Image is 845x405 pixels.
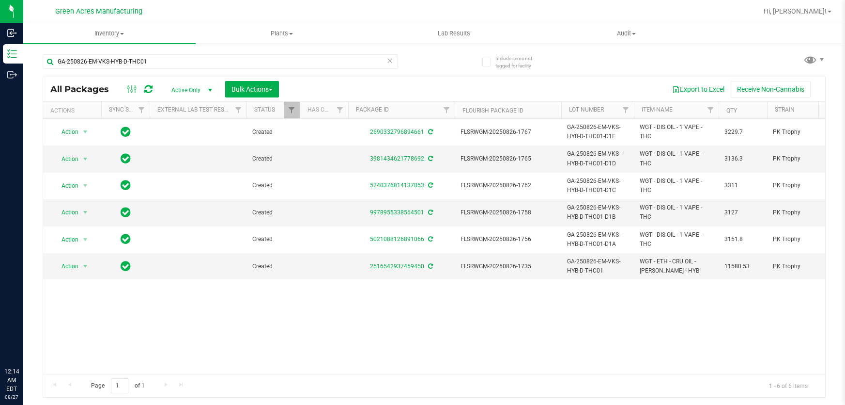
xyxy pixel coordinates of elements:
inline-svg: Inbound [7,28,17,38]
button: Export to Excel [666,81,731,97]
span: Action [53,179,79,193]
span: In Sync [121,125,131,139]
span: All Packages [50,84,119,95]
span: Inventory [23,29,196,38]
a: Audit [540,23,712,44]
a: 3981434621778692 [370,155,424,162]
span: FLSRWGM-20250826-1756 [461,235,555,244]
a: Filter [284,102,300,118]
span: In Sync [121,152,131,165]
span: Plants [196,29,368,38]
iframe: Resource center [10,327,39,356]
a: Filter [230,102,246,118]
a: 2690332796894661 [370,129,424,135]
span: select [79,206,92,219]
span: 11580.53 [724,262,761,271]
span: WGT - DIS OIL - 1 VAPE - THC [640,123,713,141]
a: Filter [439,102,455,118]
a: Item Name [642,106,673,113]
span: FLSRWGM-20250826-1762 [461,181,555,190]
a: Plants [196,23,368,44]
a: Filter [618,102,634,118]
span: Created [252,262,294,271]
span: Bulk Actions [231,85,273,93]
a: 5240376814137053 [370,182,424,189]
span: GA-250826-EM-VKS-HYB-D-THC01 [567,257,628,275]
span: Sync from Compliance System [427,209,433,216]
span: Sync from Compliance System [427,155,433,162]
a: Lot Number [569,106,604,113]
span: Action [53,125,79,139]
a: Inventory [23,23,196,44]
input: 1 [111,378,128,393]
span: WGT - ETH - CRU OIL - [PERSON_NAME] - HYB [640,257,713,275]
span: Action [53,206,79,219]
span: 1 - 6 of 6 items [761,378,815,393]
span: Created [252,181,294,190]
input: Search Package ID, Item Name, SKU, Lot or Part Number... [43,54,398,69]
a: Lab Results [368,23,540,44]
span: Sync from Compliance System [427,129,433,135]
span: FLSRWGM-20250826-1735 [461,262,555,271]
span: 3229.7 [724,128,761,137]
span: In Sync [121,232,131,246]
a: Filter [703,102,719,118]
span: Action [53,259,79,273]
a: External Lab Test Result [157,106,233,113]
a: 9978955338564501 [370,209,424,216]
span: Sync from Compliance System [427,263,433,270]
span: In Sync [121,206,131,219]
button: Receive Non-Cannabis [731,81,811,97]
div: Actions [50,107,97,114]
span: FLSRWGM-20250826-1767 [461,128,555,137]
span: GA-250826-EM-VKS-HYB-D-THC01-D1C [567,177,628,195]
span: Created [252,235,294,244]
span: select [79,259,92,273]
inline-svg: Outbound [7,70,17,80]
span: Hi, [PERSON_NAME]! [764,7,827,15]
a: Sync Status [109,106,146,113]
span: select [79,233,92,246]
span: FLSRWGM-20250826-1765 [461,154,555,163]
a: Status [254,106,275,113]
span: Action [53,152,79,166]
span: 3127 [724,208,761,217]
th: Has COA [300,102,348,119]
span: WGT - DIS OIL - 1 VAPE - THC [640,230,713,249]
span: GA-250826-EM-VKS-HYB-D-THC01-D1A [567,230,628,249]
span: Created [252,128,294,137]
span: GA-250826-EM-VKS-HYB-D-THC01-D1B [567,203,628,222]
span: WGT - DIS OIL - 1 VAPE - THC [640,203,713,222]
span: Sync from Compliance System [427,236,433,243]
a: Qty [726,107,737,114]
span: GA-250826-EM-VKS-HYB-D-THC01-D1D [567,149,628,168]
span: select [79,152,92,166]
a: Package ID [356,106,389,113]
p: 12:14 AM EDT [4,367,19,393]
button: Bulk Actions [225,81,279,97]
span: In Sync [121,178,131,192]
span: Action [53,233,79,246]
span: GA-250826-EM-VKS-HYB-D-THC01-D1E [567,123,628,141]
span: 3311 [724,181,761,190]
span: Audit [540,29,712,38]
span: Green Acres Manufacturing [55,7,142,16]
a: Flourish Package ID [462,107,523,114]
a: Filter [332,102,348,118]
span: Clear [386,54,393,67]
span: 3136.3 [724,154,761,163]
a: 5021088126891066 [370,236,424,243]
span: WGT - DIS OIL - 1 VAPE - THC [640,149,713,168]
span: FLSRWGM-20250826-1758 [461,208,555,217]
a: Filter [134,102,150,118]
span: WGT - DIS OIL - 1 VAPE - THC [640,177,713,195]
span: Created [252,208,294,217]
span: Lab Results [425,29,483,38]
a: Strain [775,106,795,113]
span: Created [252,154,294,163]
span: select [79,179,92,193]
span: Page of 1 [83,378,153,393]
span: Sync from Compliance System [427,182,433,189]
p: 08/27 [4,393,19,401]
a: 2516542937459450 [370,263,424,270]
